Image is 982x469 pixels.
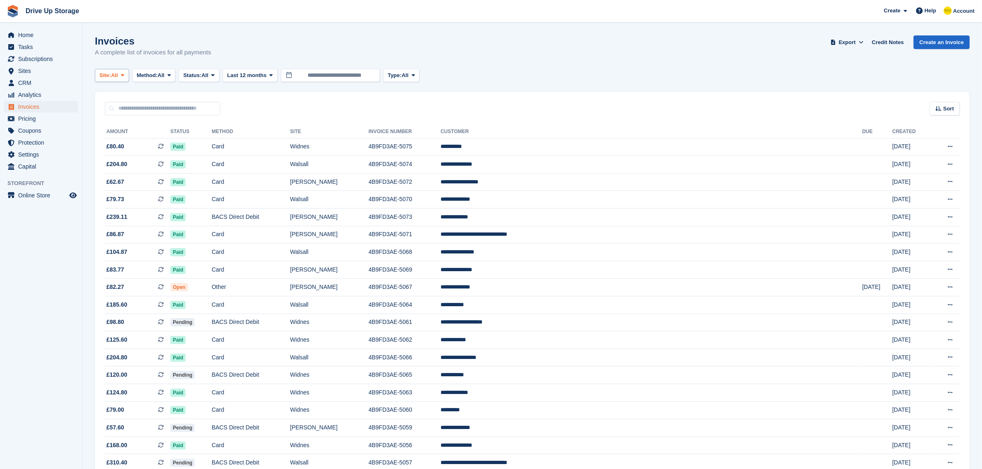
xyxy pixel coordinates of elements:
th: Created [892,125,931,138]
td: 4B9FD3AE-5059 [369,419,441,437]
td: [DATE] [892,261,931,279]
span: Last 12 months [227,71,266,80]
span: £79.00 [106,406,124,414]
a: menu [4,77,78,89]
span: Paid [170,336,186,344]
span: Paid [170,354,186,362]
span: £168.00 [106,441,127,450]
span: £57.60 [106,423,124,432]
p: A complete list of invoices for all payments [95,48,211,57]
td: 4B9FD3AE-5064 [369,296,441,314]
span: Paid [170,266,186,274]
td: 4B9FD3AE-5060 [369,401,441,419]
td: 4B9FD3AE-5067 [369,279,441,296]
span: £82.27 [106,283,124,291]
td: 4B9FD3AE-5065 [369,366,441,384]
td: [DATE] [892,419,931,437]
span: Open [170,283,188,291]
td: [PERSON_NAME] [290,419,368,437]
th: Amount [105,125,170,138]
span: Paid [170,406,186,414]
td: Card [212,226,290,244]
td: [DATE] [892,191,931,209]
span: Tasks [18,41,68,53]
td: [DATE] [892,138,931,156]
button: Last 12 months [223,69,278,82]
td: Card [212,384,290,402]
span: Pending [170,371,195,379]
span: Site: [99,71,111,80]
span: £80.40 [106,142,124,151]
a: Drive Up Storage [22,4,82,18]
span: Coupons [18,125,68,136]
a: menu [4,65,78,77]
span: £104.87 [106,248,127,256]
span: Storefront [7,179,82,188]
td: Walsall [290,244,368,261]
a: menu [4,41,78,53]
td: [PERSON_NAME] [290,209,368,226]
button: Site: All [95,69,129,82]
td: Walsall [290,156,368,174]
td: [PERSON_NAME] [290,261,368,279]
td: Other [212,279,290,296]
td: Walsall [290,191,368,209]
td: 4B9FD3AE-5071 [369,226,441,244]
span: Paid [170,143,186,151]
td: 4B9FD3AE-5072 [369,173,441,191]
td: [DATE] [892,296,931,314]
td: [PERSON_NAME] [290,173,368,191]
td: [DATE] [892,279,931,296]
td: 4B9FD3AE-5069 [369,261,441,279]
td: Card [212,138,290,156]
td: 4B9FD3AE-5066 [369,349,441,366]
td: Widnes [290,331,368,349]
td: Card [212,436,290,454]
button: Export [829,35,865,49]
td: 4B9FD3AE-5063 [369,384,441,402]
td: [PERSON_NAME] [290,226,368,244]
td: [DATE] [892,349,931,366]
span: £124.80 [106,388,127,397]
span: £62.67 [106,178,124,186]
span: All [202,71,209,80]
td: 4B9FD3AE-5070 [369,191,441,209]
th: Site [290,125,368,138]
span: Pending [170,318,195,326]
span: Paid [170,213,186,221]
td: [DATE] [892,436,931,454]
td: Widnes [290,366,368,384]
td: Walsall [290,349,368,366]
td: BACS Direct Debit [212,209,290,226]
span: £204.80 [106,160,127,169]
span: Analytics [18,89,68,101]
td: Walsall [290,296,368,314]
th: Due [862,125,893,138]
span: £239.11 [106,213,127,221]
span: All [111,71,118,80]
span: Account [953,7,975,15]
span: £310.40 [106,458,127,467]
a: menu [4,101,78,113]
th: Method [212,125,290,138]
span: Subscriptions [18,53,68,65]
span: Create [884,7,900,15]
span: Pending [170,424,195,432]
td: [DATE] [892,244,931,261]
td: Card [212,349,290,366]
td: Card [212,296,290,314]
a: menu [4,137,78,148]
span: All [402,71,409,80]
td: 4B9FD3AE-5068 [369,244,441,261]
a: Preview store [68,190,78,200]
span: Type: [388,71,402,80]
span: Sites [18,65,68,77]
span: £79.73 [106,195,124,204]
span: £185.60 [106,300,127,309]
h1: Invoices [95,35,211,47]
span: £83.77 [106,265,124,274]
span: Status: [183,71,201,80]
a: menu [4,149,78,160]
td: [DATE] [892,366,931,384]
th: Customer [440,125,862,138]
